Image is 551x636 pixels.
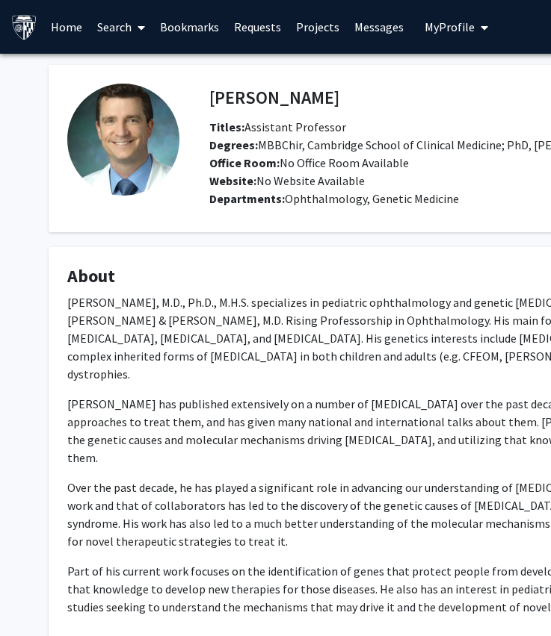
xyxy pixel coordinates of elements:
[43,1,90,53] a: Home
[227,1,289,53] a: Requests
[209,119,346,134] span: Assistant Professor
[285,191,459,206] span: Ophthalmology, Genetic Medicine
[209,137,258,152] b: Degrees:
[209,119,244,134] b: Titles:
[11,14,37,40] img: Johns Hopkins University Logo
[11,569,64,625] iframe: Chat
[425,19,475,34] span: My Profile
[67,84,179,196] img: Profile Picture
[209,173,256,188] b: Website:
[209,155,280,170] b: Office Room:
[90,1,153,53] a: Search
[209,191,285,206] b: Departments:
[153,1,227,53] a: Bookmarks
[209,155,409,170] span: No Office Room Available
[209,173,365,188] span: No Website Available
[209,84,339,111] h4: [PERSON_NAME]
[289,1,347,53] a: Projects
[347,1,411,53] a: Messages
